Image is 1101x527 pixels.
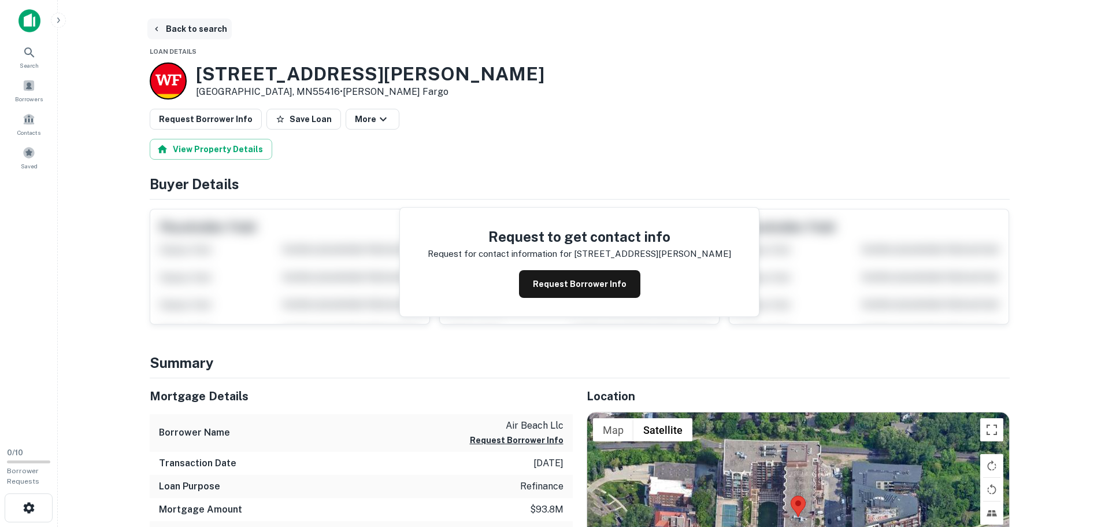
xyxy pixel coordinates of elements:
a: Saved [3,142,54,173]
button: Request Borrower Info [150,109,262,130]
p: [GEOGRAPHIC_DATA], MN55416 • [196,85,544,99]
a: Borrowers [3,75,54,106]
h4: Buyer Details [150,174,1010,194]
button: Toggle fullscreen view [980,418,1003,441]
h5: Location [587,388,1010,405]
p: refinance [520,480,564,493]
button: Show street map [593,418,633,441]
span: Contacts [17,128,40,137]
button: Tilt map [980,502,1003,525]
h6: Borrower Name [159,426,230,440]
button: View Property Details [150,139,272,160]
a: [PERSON_NAME] Fargo [343,86,448,97]
p: Request for contact information for [428,247,572,261]
button: Back to search [147,19,232,39]
h6: Transaction Date [159,456,236,470]
p: [DATE] [533,456,564,470]
span: Loan Details [150,48,197,55]
button: Save Loan [266,109,341,130]
p: [STREET_ADDRESS][PERSON_NAME] [574,247,731,261]
span: Borrower Requests [7,467,39,485]
iframe: Chat Widget [1043,434,1101,490]
h4: Request to get contact info [428,226,731,247]
a: Contacts [3,108,54,139]
span: 0 / 10 [7,448,23,457]
h4: Summary [150,352,1010,373]
span: Search [20,61,39,70]
button: Rotate map clockwise [980,454,1003,477]
span: Borrowers [15,94,43,104]
span: Saved [21,161,38,171]
p: $93.8m [530,503,564,517]
button: Request Borrower Info [519,270,640,298]
h5: Mortgage Details [150,388,573,405]
button: Request Borrower Info [470,433,564,447]
h3: [STREET_ADDRESS][PERSON_NAME] [196,63,544,85]
img: capitalize-icon.png [18,9,40,32]
button: Rotate map counterclockwise [980,478,1003,501]
h6: Mortgage Amount [159,503,242,517]
p: air beach llc [470,419,564,433]
button: More [346,109,399,130]
a: Search [3,41,54,72]
button: Show satellite imagery [633,418,692,441]
h6: Loan Purpose [159,480,220,493]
